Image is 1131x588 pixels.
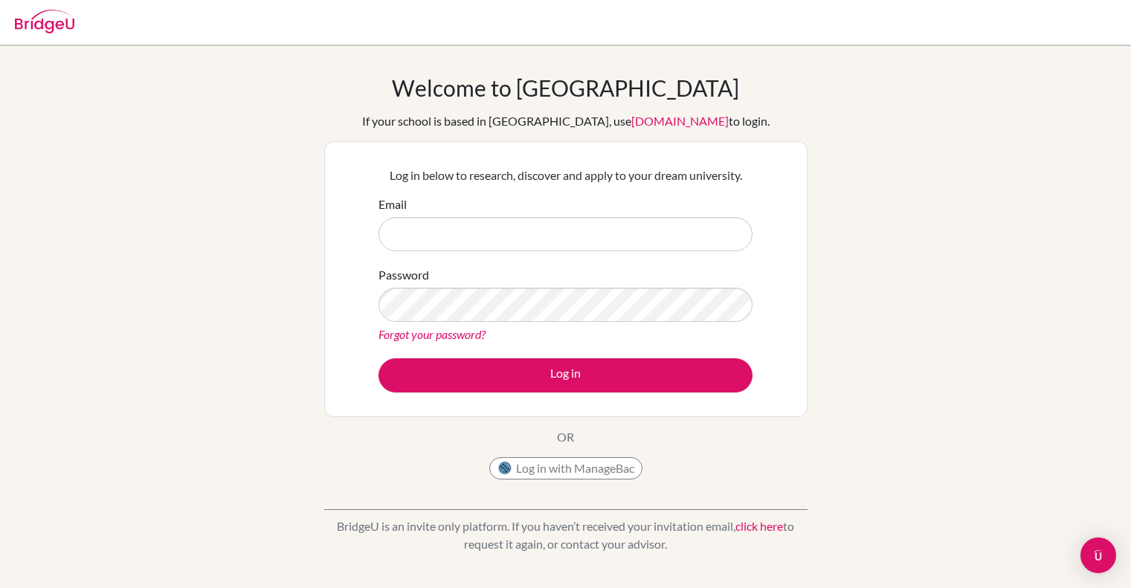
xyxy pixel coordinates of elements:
[362,112,770,130] div: If your school is based in [GEOGRAPHIC_DATA], use to login.
[1080,537,1116,573] div: Open Intercom Messenger
[378,358,753,392] button: Log in
[378,196,407,213] label: Email
[378,167,753,184] p: Log in below to research, discover and apply to your dream university.
[392,74,739,101] h1: Welcome to [GEOGRAPHIC_DATA]
[15,10,74,33] img: Bridge-U
[557,428,574,446] p: OR
[735,519,783,533] a: click here
[324,517,808,553] p: BridgeU is an invite only platform. If you haven’t received your invitation email, to request it ...
[378,327,486,341] a: Forgot your password?
[378,266,429,284] label: Password
[489,457,642,479] button: Log in with ManageBac
[631,114,729,128] a: [DOMAIN_NAME]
